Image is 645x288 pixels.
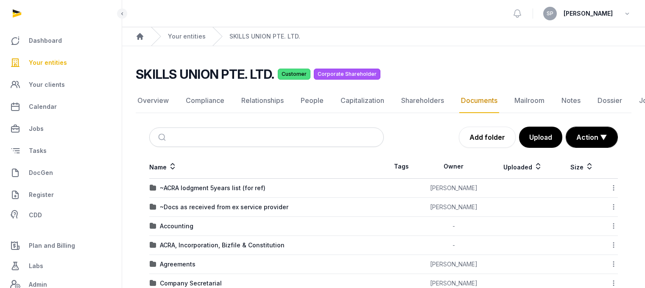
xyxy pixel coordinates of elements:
img: folder.svg [150,204,156,210]
nav: Tabs [136,89,631,113]
img: folder.svg [150,261,156,268]
a: Shareholders [399,89,446,113]
a: DocGen [7,163,115,183]
span: Tasks [29,146,47,156]
button: SP [543,7,557,20]
th: Name [149,155,384,179]
a: Dashboard [7,30,115,51]
nav: Breadcrumb [122,27,645,46]
button: Submit [153,128,173,147]
div: Agreements [160,260,195,269]
img: folder.svg [150,242,156,249]
button: Upload [519,127,562,148]
a: CDD [7,207,115,224]
span: Your entities [29,58,67,68]
span: CDD [29,210,42,220]
span: SP [547,11,553,16]
div: ~ACRA lodgment 5years list (for ref) [160,184,265,192]
span: Calendar [29,102,57,112]
a: Dossier [596,89,624,113]
th: Size [558,155,606,179]
a: Calendar [7,97,115,117]
a: Capitalization [339,89,386,113]
a: Jobs [7,119,115,139]
img: folder.svg [150,280,156,287]
div: Accounting [160,222,193,230]
a: Mailroom [513,89,546,113]
span: Labs [29,261,43,271]
span: Corporate Shareholder [314,69,380,80]
a: Plan and Billing [7,235,115,256]
span: [PERSON_NAME] [564,8,613,19]
th: Tags [384,155,419,179]
td: [PERSON_NAME] [419,255,488,274]
a: Documents [459,89,499,113]
a: Your entities [168,32,206,41]
a: People [299,89,325,113]
button: Action ▼ [566,127,617,147]
span: Your clients [29,80,65,90]
span: Dashboard [29,36,62,46]
span: Customer [278,69,310,80]
td: [PERSON_NAME] [419,179,488,198]
th: Owner [419,155,488,179]
a: Labs [7,256,115,276]
a: Add folder [459,127,516,148]
a: Compliance [184,89,226,113]
span: Register [29,190,54,200]
div: ~Docs as received from ex service provider [160,203,288,211]
img: folder.svg [150,223,156,230]
span: Plan and Billing [29,241,75,251]
span: Jobs [29,124,44,134]
a: Your entities [7,53,115,73]
td: [PERSON_NAME] [419,198,488,217]
a: Relationships [240,89,285,113]
img: folder.svg [150,185,156,191]
h2: SKILLS UNION PTE. LTD. [136,66,274,82]
a: Register [7,185,115,205]
a: Notes [560,89,582,113]
a: Overview [136,89,170,113]
a: Your clients [7,75,115,95]
a: SKILLS UNION PTE. LTD. [229,32,300,41]
th: Uploaded [488,155,558,179]
span: DocGen [29,168,53,178]
a: Tasks [7,141,115,161]
td: - [419,217,488,236]
td: - [419,236,488,255]
div: ACRA, Incorporation, Bizfile & Constitution [160,241,285,249]
div: Company Secretarial [160,279,222,288]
